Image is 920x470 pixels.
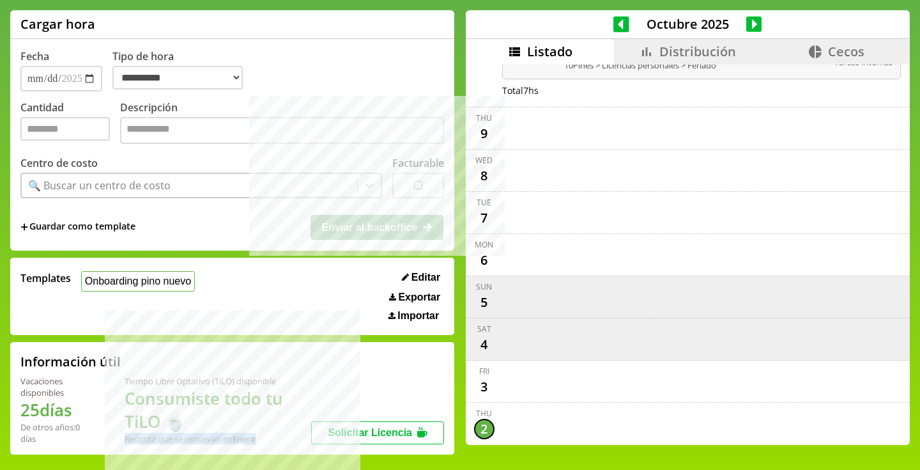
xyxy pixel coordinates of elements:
[476,408,492,419] div: Thu
[474,208,494,228] div: 7
[328,427,412,438] span: Solicitar Licencia
[125,375,312,387] div: Tiempo Libre Optativo (TiLO) disponible
[828,43,864,60] span: Cecos
[20,156,98,170] label: Centro de costo
[233,433,256,444] b: Enero
[20,49,49,63] label: Fecha
[20,375,94,398] div: Vacaciones disponibles
[20,398,94,421] h1: 25 días
[527,43,572,60] span: Listado
[474,166,494,186] div: 8
[477,197,491,208] div: Tue
[20,271,71,285] span: Templates
[112,49,253,91] label: Tipo de hora
[477,324,491,334] div: Sat
[20,100,120,147] label: Cantidad
[20,353,121,370] h2: Información útil
[411,272,440,283] span: Editar
[564,59,826,71] span: 10Pines > Licencias personales > Feriado
[629,15,746,33] span: Octubre 2025
[20,117,110,141] input: Cantidad
[28,178,171,192] div: 🔍 Buscar un centro de costo
[385,291,444,304] button: Exportar
[125,387,312,433] h1: Consumiste todo tu TiLO 🍵
[112,66,243,90] select: Tipo de hora
[475,239,493,250] div: Mon
[474,292,494,313] div: 5
[474,250,494,270] div: 6
[474,377,494,397] div: 3
[474,334,494,355] div: 4
[311,421,444,444] button: Solicitar Licencia
[466,65,910,443] div: scrollable content
[20,421,94,444] div: De otros años: 0 días
[397,310,439,322] span: Importar
[474,419,494,439] div: 2
[476,113,492,123] div: Thu
[125,433,312,444] div: Recordá que se renuevan en
[398,292,440,303] span: Exportar
[392,156,444,170] label: Facturable
[502,84,901,97] div: Total 7 hs
[20,220,28,234] span: +
[120,117,444,144] textarea: Descripción
[20,220,135,234] span: +Guardar como template
[398,271,444,284] button: Editar
[120,100,444,147] label: Descripción
[476,281,492,292] div: Sun
[479,366,489,377] div: Fri
[659,43,736,60] span: Distribución
[475,155,493,166] div: Wed
[20,15,95,33] h1: Cargar hora
[81,271,195,291] button: Onboarding pino nuevo
[474,123,494,144] div: 9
